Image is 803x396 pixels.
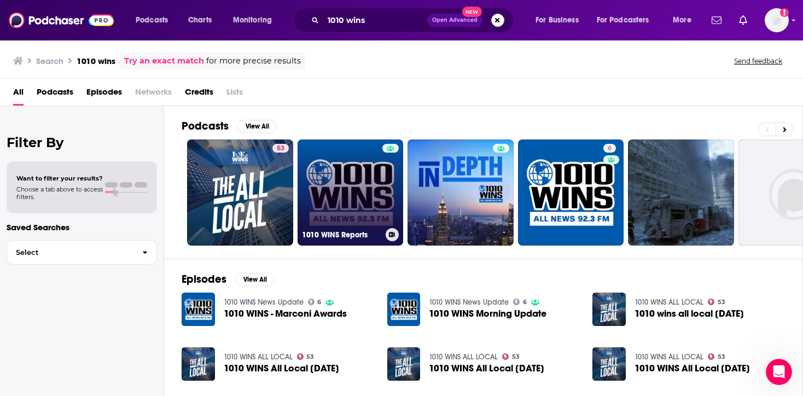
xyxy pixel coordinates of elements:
[86,83,122,106] a: Episodes
[518,139,624,246] a: 6
[206,55,301,67] span: for more precise results
[124,55,204,67] a: Try an exact match
[224,309,347,318] a: 1010 WINS - Marconi Awards
[7,240,157,265] button: Select
[429,298,509,307] a: 1010 WINS News Update
[765,8,789,32] img: User Profile
[592,293,626,326] img: 1010 wins all local 6.1.20
[590,11,665,29] button: open menu
[182,293,215,326] img: 1010 WINS - Marconi Awards
[528,11,592,29] button: open menu
[224,352,293,362] a: 1010 WINS ALL LOCAL
[187,139,293,246] a: 53
[224,298,304,307] a: 1010 WINS News Update
[182,347,215,381] img: 1010 WINS All Local 7.6.20
[635,364,750,373] a: 1010 WINS All Local 11.17.20
[429,352,498,362] a: 1010 WINS ALL LOCAL
[7,249,133,256] span: Select
[235,273,275,286] button: View All
[780,8,789,17] svg: Add a profile image
[36,56,63,66] h3: Search
[37,83,73,106] a: Podcasts
[387,293,421,326] img: 1010 WINS Morning Update
[708,353,725,360] a: 53
[7,222,157,232] p: Saved Searches
[13,83,24,106] a: All
[188,13,212,28] span: Charts
[635,309,744,318] span: 1010 wins all local [DATE]
[735,11,752,30] a: Show notifications dropdown
[592,347,626,381] img: 1010 WINS All Local 11.17.20
[603,144,616,153] a: 6
[225,11,286,29] button: open menu
[635,352,703,362] a: 1010 WINS ALL LOCAL
[708,299,725,305] a: 53
[707,11,726,30] a: Show notifications dropdown
[128,11,182,29] button: open menu
[277,143,284,154] span: 53
[224,364,339,373] span: 1010 WINS All Local [DATE]
[608,143,612,154] span: 6
[317,300,321,305] span: 6
[297,353,315,360] a: 53
[182,119,229,133] h2: Podcasts
[237,120,277,133] button: View All
[429,364,544,373] span: 1010 WINS All Local [DATE]
[427,14,482,27] button: Open AdvancedNew
[635,298,703,307] a: 1010 WINS ALL LOCAL
[765,8,789,32] button: Show profile menu
[77,56,115,66] h3: 1010 wins
[429,364,544,373] a: 1010 WINS All Local 10.7.20
[502,353,520,360] a: 53
[766,359,792,385] iframe: Intercom live chat
[765,8,789,32] span: Logged in as jdimarcello
[298,139,404,246] a: 1010 WINS Reports
[323,11,427,29] input: Search podcasts, credits, & more...
[226,83,243,106] span: Lists
[302,230,381,240] h3: 1010 WINS Reports
[16,185,103,201] span: Choose a tab above to access filters.
[512,354,520,359] span: 53
[308,299,322,305] a: 6
[304,8,524,33] div: Search podcasts, credits, & more...
[523,300,527,305] span: 6
[536,13,579,28] span: For Business
[272,144,289,153] a: 53
[16,174,103,182] span: Want to filter your results?
[136,13,168,28] span: Podcasts
[233,13,272,28] span: Monitoring
[673,13,691,28] span: More
[9,10,114,31] img: Podchaser - Follow, Share and Rate Podcasts
[429,309,546,318] a: 1010 WINS Morning Update
[182,272,226,286] h2: Episodes
[181,11,218,29] a: Charts
[224,364,339,373] a: 1010 WINS All Local 7.6.20
[387,347,421,381] img: 1010 WINS All Local 10.7.20
[718,354,725,359] span: 53
[462,7,482,17] span: New
[513,299,527,305] a: 6
[718,300,725,305] span: 53
[306,354,314,359] span: 53
[185,83,213,106] a: Credits
[432,18,478,23] span: Open Advanced
[635,309,744,318] a: 1010 wins all local 6.1.20
[731,56,785,66] button: Send feedback
[182,119,277,133] a: PodcastsView All
[182,272,275,286] a: EpisodesView All
[597,13,649,28] span: For Podcasters
[7,135,157,150] h2: Filter By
